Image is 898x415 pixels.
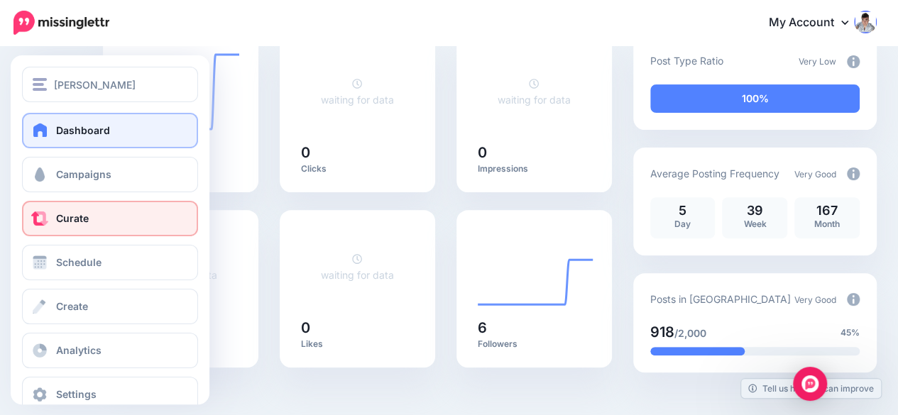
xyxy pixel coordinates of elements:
div: Open Intercom Messenger [793,367,827,401]
a: Dashboard [22,113,198,148]
a: Schedule [22,245,198,280]
p: 167 [801,204,853,217]
span: Campaigns [56,168,111,180]
span: Day [674,218,691,229]
img: menu.png [33,78,47,91]
div: 100% of your posts in the last 30 days have been from Drip Campaigns [650,84,860,113]
p: Followers [478,338,591,350]
a: waiting for data [498,77,571,106]
a: Campaigns [22,157,198,192]
span: Settings [56,388,97,400]
span: 918 [650,323,674,341]
a: waiting for data [321,77,394,106]
img: info-circle-grey.png [847,55,860,68]
p: Clicks [301,163,414,175]
span: Very Low [799,56,836,67]
p: Posts in [GEOGRAPHIC_DATA] [650,291,791,307]
a: waiting for data [321,253,394,281]
a: Analytics [22,333,198,368]
p: 39 [729,204,780,217]
a: Create [22,289,198,324]
a: Tell us how we can improve [741,379,881,398]
span: Create [56,300,88,312]
p: 5 [657,204,708,217]
h5: 0 [301,145,414,160]
span: Very Good [794,169,836,179]
a: Settings [22,377,198,412]
span: /2,000 [674,327,706,339]
p: Impressions [478,163,591,175]
a: My Account [755,6,877,40]
span: Curate [56,212,89,224]
img: info-circle-grey.png [847,167,860,180]
a: Curate [22,201,198,236]
p: Post Type Ratio [650,52,723,69]
p: Average Posting Frequency [650,165,779,182]
h5: 0 [301,321,414,335]
span: Week [743,218,766,229]
img: info-circle-grey.png [847,293,860,306]
img: Missinglettr [13,11,109,35]
p: Likes [301,338,414,350]
span: Schedule [56,256,102,268]
span: Month [814,218,840,229]
span: Very Good [794,294,836,305]
span: Dashboard [56,124,110,136]
span: 45% [840,326,860,340]
h5: 0 [478,145,591,160]
div: 45% of your posts in the last 30 days have been from Drip Campaigns [650,347,745,355]
span: Analytics [56,344,102,356]
h5: 6 [478,321,591,335]
span: [PERSON_NAME] [54,77,136,93]
button: [PERSON_NAME] [22,67,198,102]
